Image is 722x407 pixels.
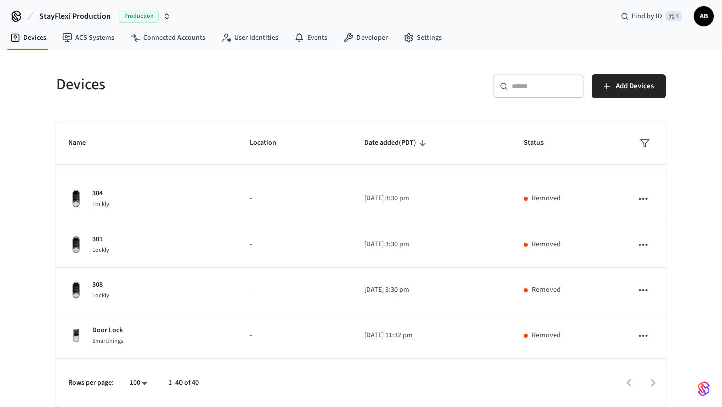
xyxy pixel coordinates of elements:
[250,239,340,250] p: -
[250,193,340,204] p: -
[68,378,114,388] p: Rows per page:
[56,74,355,95] h5: Devices
[532,285,561,295] p: Removed
[68,281,84,300] img: Lockly Vision Lock, Front
[532,239,561,250] p: Removed
[68,235,84,254] img: Lockly Vision Lock, Front
[364,239,500,250] p: [DATE] 3:30 pm
[68,328,84,344] img: Yale Assure Touchscreen Wifi Smart Lock, Satin Nickel, Front
[250,285,340,295] p: -
[250,135,289,151] span: Location
[532,193,561,204] p: Removed
[68,135,99,151] span: Name
[39,10,111,22] span: StayFlexi Production
[364,285,500,295] p: [DATE] 3:30 pm
[396,29,450,47] a: Settings
[213,29,286,47] a: User Identities
[364,193,500,204] p: [DATE] 3:30 pm
[286,29,335,47] a: Events
[250,330,340,341] p: -
[665,11,682,21] span: ⌘ K
[92,291,109,300] span: Lockly
[168,378,199,388] p: 1–40 of 40
[119,10,159,23] span: Production
[335,29,396,47] a: Developer
[613,7,690,25] div: Find by ID⌘ K
[592,74,666,98] button: Add Devices
[68,189,84,208] img: Lockly Vision Lock, Front
[694,6,714,26] button: AB
[616,80,654,93] span: Add Devices
[632,11,662,21] span: Find by ID
[54,29,122,47] a: ACS Systems
[92,188,109,199] p: 304
[364,135,429,151] span: Date added(PDT)
[122,29,213,47] a: Connected Accounts
[92,325,123,336] p: Door Lock
[92,246,109,254] span: Lockly
[126,376,152,390] div: 100
[92,337,123,345] span: Smartthings
[92,280,109,290] p: 308
[524,135,557,151] span: Status
[364,330,500,341] p: [DATE] 11:32 pm
[92,234,109,245] p: 301
[92,200,109,209] span: Lockly
[695,7,713,25] span: AB
[2,29,54,47] a: Devices
[532,330,561,341] p: Removed
[698,381,710,397] img: SeamLogoGradient.69752ec5.svg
